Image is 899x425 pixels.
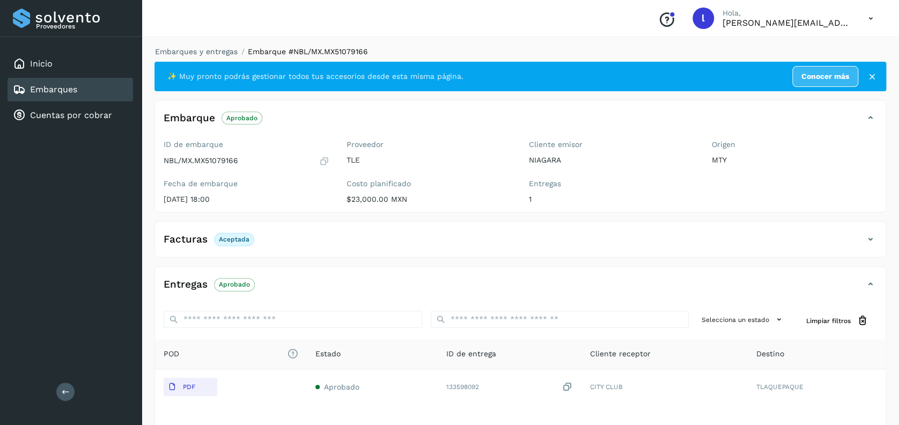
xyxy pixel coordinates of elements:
[219,281,250,288] p: Aprobado
[529,179,695,188] label: Entregas
[164,233,208,246] h4: Facturas
[155,47,238,56] a: Embarques y entregas
[30,110,112,120] a: Cuentas por cobrar
[324,383,359,391] span: Aprobado
[8,52,133,76] div: Inicio
[155,275,886,302] div: EntregasAprobado
[792,66,858,87] a: Conocer más
[219,236,249,243] p: Aceptada
[155,230,886,257] div: FacturasAceptada
[806,316,851,326] span: Limpiar filtros
[315,348,341,360] span: Estado
[36,23,129,30] p: Proveedores
[748,369,886,405] td: TLAQUEPAQUE
[581,369,748,405] td: CITY CLUB
[347,140,512,149] label: Proveedor
[529,156,695,165] p: NIAGARA
[347,156,512,165] p: TLE
[164,140,329,149] label: ID de embarque
[154,46,886,57] nav: breadcrumb
[155,109,886,136] div: EmbarqueAprobado
[798,311,877,331] button: Limpiar filtros
[183,383,195,391] p: PDF
[164,279,208,291] h4: Entregas
[164,378,217,396] button: PDF
[164,156,238,165] p: NBL/MX.MX51079166
[589,348,650,360] span: Cliente receptor
[529,195,695,204] p: 1
[723,9,851,18] p: Hola,
[446,382,573,393] div: 133598092
[347,195,512,204] p: $23,000.00 MXN
[248,47,368,56] span: Embarque #NBL/MX.MX51079166
[8,104,133,127] div: Cuentas por cobrar
[226,114,257,122] p: Aprobado
[712,156,878,165] p: MTY
[30,58,53,69] a: Inicio
[446,348,496,360] span: ID de entrega
[164,195,329,204] p: [DATE] 18:00
[756,348,784,360] span: Destino
[712,140,878,149] label: Origen
[8,78,133,101] div: Embarques
[164,112,215,124] h4: Embarque
[697,311,789,328] button: Selecciona un estado
[529,140,695,149] label: Cliente emisor
[164,348,298,360] span: POD
[723,18,851,28] p: lorena.rojo@serviciosatc.com.mx
[30,84,77,94] a: Embarques
[164,179,329,188] label: Fecha de embarque
[347,179,512,188] label: Costo planificado
[167,71,463,82] span: ✨ Muy pronto podrás gestionar todos tus accesorios desde esta misma página.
